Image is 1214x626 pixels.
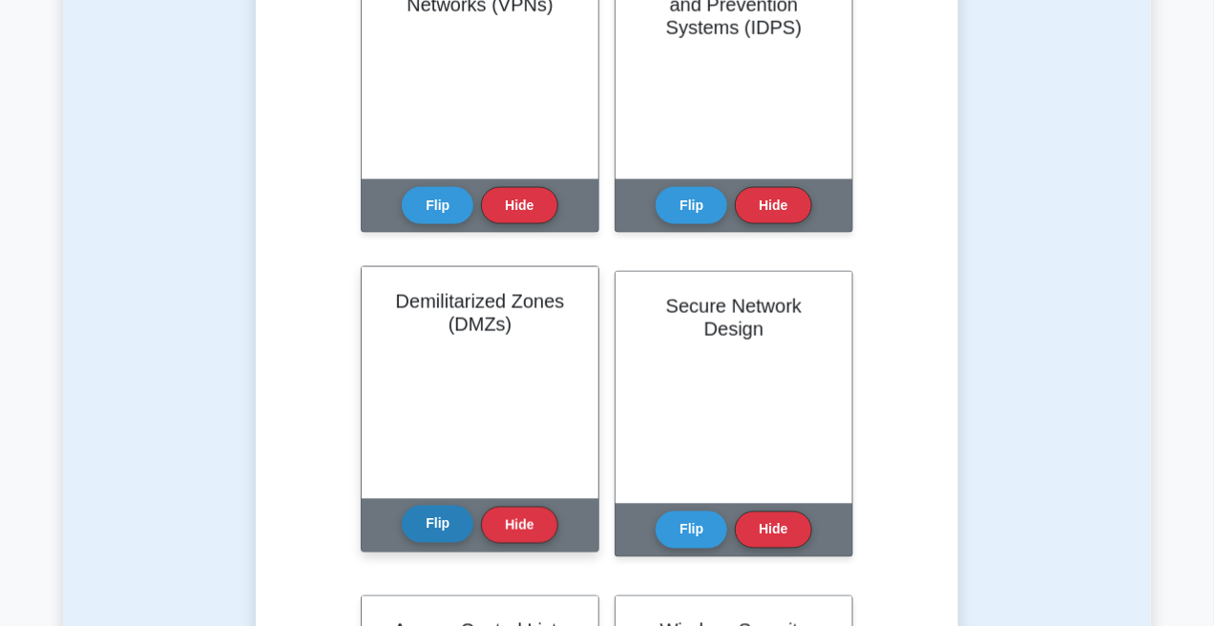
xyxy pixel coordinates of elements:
[735,511,811,549] button: Hide
[402,187,473,224] button: Flip
[735,187,811,224] button: Hide
[656,511,727,549] button: Flip
[385,290,576,336] h2: Demilitarized Zones (DMZs)
[481,187,557,224] button: Hide
[402,506,473,543] button: Flip
[656,187,727,224] button: Flip
[481,507,557,544] button: Hide
[638,295,829,341] h2: Secure Network Design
